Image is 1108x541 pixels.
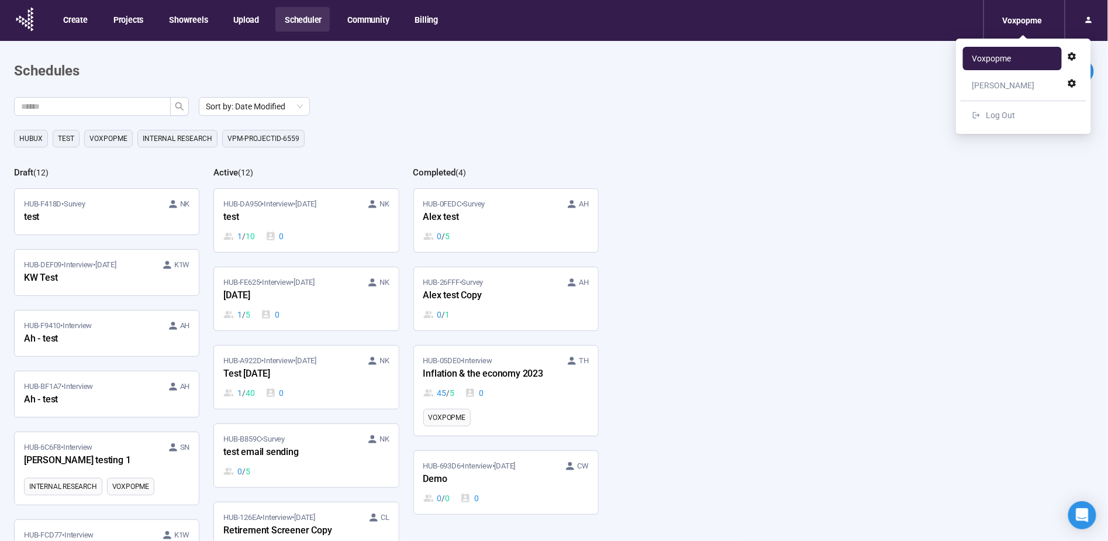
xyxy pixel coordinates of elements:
span: SN [180,442,190,453]
span: Voxpopme [89,133,127,144]
span: HUB-126EA • Interview • [223,512,315,523]
span: NK [379,198,389,210]
div: 1 [223,308,250,321]
span: TH [579,355,589,367]
time: [DATE] [295,199,316,208]
a: HUB-DEF09•Interview•[DATE] K1WKW Test [15,250,199,295]
span: HUB-DA950 • Interview • [223,198,316,210]
span: ( 4 ) [456,168,467,177]
div: Voxpopme [996,9,1050,32]
a: HUB-A922D•Interview•[DATE] NKTest [DATE]1 / 400 [214,346,398,409]
div: test [223,210,352,225]
div: Ah - test [24,332,153,347]
span: ( 12 ) [33,168,49,177]
div: Alex test Copy [423,288,552,304]
span: / [242,465,246,478]
div: Ah - test [24,392,153,408]
div: test email sending [223,445,352,460]
div: Inflation & the economy 2023 [423,367,552,382]
button: Scheduler [275,7,330,32]
span: HUB-A922D • Interview • [223,355,316,367]
a: HUB-FE625•Interview•[DATE] NK[DATE]1 / 50 [214,267,398,330]
h2: Completed [413,167,456,178]
span: HUB-DEF09 • Interview • [24,259,116,271]
span: HUB-FCD77 • Interview [24,529,94,541]
span: HUB-F9410 • Interview [24,320,92,332]
span: / [242,387,246,399]
span: CL [381,512,389,523]
button: Create [54,7,96,32]
div: Voxpopme [972,47,1012,70]
span: / [441,308,445,321]
div: [PERSON_NAME] [972,74,1035,97]
div: 0 [423,492,450,505]
span: HUB-B859C • Survey [223,433,285,445]
span: HUB-BF1A7 • Interview [24,381,93,392]
time: [DATE] [95,260,116,269]
span: 10 [246,230,255,243]
span: Sort by: Date Modified [206,98,303,115]
div: 0 [261,308,279,321]
span: HUB-6C6F8 • Interview [24,442,92,453]
span: HUB-F418D • Survey [24,198,85,210]
span: CW [577,460,589,472]
h2: Active [213,167,238,178]
span: / [242,308,246,321]
button: Upload [224,7,267,32]
span: VPM-projectID-6559 [227,133,299,144]
span: search [175,102,184,111]
div: Open Intercom Messenger [1068,501,1096,529]
span: / [446,387,450,399]
span: NK [180,198,190,210]
div: 1 [223,387,254,399]
span: K1W [174,259,189,271]
div: 0 [265,230,284,243]
span: 1 [445,308,450,321]
div: Demo [423,472,552,487]
h1: Schedules [14,60,80,82]
time: [DATE] [495,461,516,470]
div: KW Test [24,271,153,286]
span: HUB-FE625 • Interview • [223,277,315,288]
div: 0 [460,492,479,505]
a: HUB-F9410•Interview AHAh - test [15,311,199,356]
div: [DATE] [223,288,352,304]
div: 0 [223,465,250,478]
div: Retirement Screener Copy [223,523,352,539]
div: Alex test [423,210,552,225]
a: HUB-693D6•Interview•[DATE] CWDemo0 / 00 [414,451,598,514]
div: 0 [265,387,284,399]
button: Showreels [160,7,216,32]
span: NK [379,433,389,445]
time: [DATE] [294,278,315,287]
a: HUB-0FEDC•Survey AHAlex test0 / 5 [414,189,598,252]
div: 0 [465,387,484,399]
span: AH [579,277,589,288]
a: HUB-6C6F8•Interview SN[PERSON_NAME] testing 1Internal ResearchVoxpopme [15,432,199,505]
span: 0 [445,492,450,505]
div: [PERSON_NAME] testing 1 [24,453,153,468]
span: / [441,492,445,505]
time: [DATE] [295,356,316,365]
div: 45 [423,387,454,399]
span: Internal Research [143,133,212,144]
a: HUB-05DE0•Interview THInflation & the economy 202345 / 50Voxpopme [414,346,598,436]
span: ( 12 ) [238,168,253,177]
h2: Draft [14,167,33,178]
button: Billing [406,7,447,32]
span: HUB-0FEDC • Survey [423,198,485,210]
span: AH [180,381,190,392]
span: / [242,230,246,243]
span: 5 [246,465,250,478]
span: HUB-26FFF • Survey [423,277,484,288]
button: search [170,97,189,116]
span: 40 [246,387,255,399]
span: Voxpopme [429,412,465,423]
div: 0 [423,308,450,321]
a: HUB-26FFF•Survey AHAlex test Copy0 / 1 [414,267,598,330]
span: 5 [445,230,450,243]
span: NK [379,277,389,288]
a: HUB-DA950•Interview•[DATE] NKtest1 / 100 [214,189,398,252]
span: AH [579,198,589,210]
span: K1W [174,529,189,541]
